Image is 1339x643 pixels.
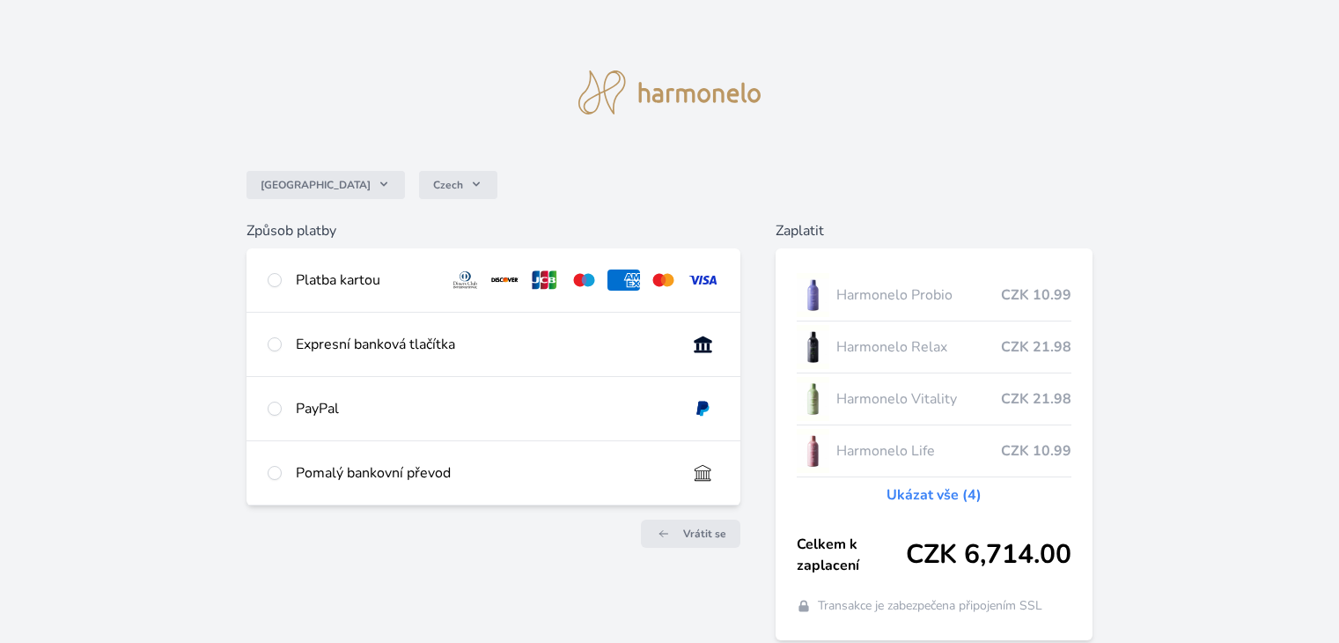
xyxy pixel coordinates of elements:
[607,270,640,291] img: amex.svg
[797,429,830,473] img: CLEAN_LIFE_se_stinem_x-lo.jpg
[489,270,521,291] img: discover.svg
[687,398,719,419] img: paypal.svg
[836,285,1000,306] span: Harmonelo Probio
[687,270,719,291] img: visa.svg
[797,377,830,421] img: CLEAN_VITALITY_se_stinem_x-lo.jpg
[687,462,719,484] img: bankTransfer_IBAN.svg
[296,270,435,291] div: Platba kartou
[296,334,672,355] div: Expresní banková tlačítka
[261,178,371,192] span: [GEOGRAPHIC_DATA]
[797,325,830,369] img: CLEAN_RELAX_se_stinem_x-lo.jpg
[797,273,830,317] img: CLEAN_PROBIO_se_stinem_x-lo.jpg
[776,220,1093,241] h6: Zaplatit
[797,534,906,576] span: Celkem k zaplacení
[296,398,672,419] div: PayPal
[246,171,405,199] button: [GEOGRAPHIC_DATA]
[1001,285,1071,306] span: CZK 10.99
[578,70,761,115] img: logo.svg
[641,520,740,548] a: Vrátit se
[449,270,482,291] img: diners.svg
[683,527,726,541] span: Vrátit se
[1001,388,1071,410] span: CZK 21.98
[419,171,497,199] button: Czech
[836,440,1000,462] span: Harmonelo Life
[528,270,561,291] img: jcb.svg
[836,388,1000,410] span: Harmonelo Vitality
[906,539,1071,571] span: CZK 6,714.00
[818,597,1042,615] span: Transakce je zabezpečena připojením SSL
[687,334,719,355] img: onlineBanking_CZ.svg
[433,178,463,192] span: Czech
[647,270,680,291] img: mc.svg
[568,270,600,291] img: maestro.svg
[1001,440,1071,462] span: CZK 10.99
[1001,336,1071,358] span: CZK 21.98
[836,336,1000,358] span: Harmonelo Relax
[887,484,982,506] a: Ukázat vše (4)
[296,462,672,484] div: Pomalý bankovní převod
[246,220,739,241] h6: Způsob platby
